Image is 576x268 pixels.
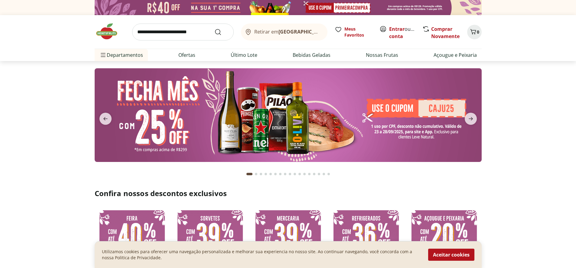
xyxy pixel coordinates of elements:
button: Go to page 2 from fs-carousel [254,167,259,181]
a: Último Lote [231,51,257,59]
button: Go to page 8 from fs-carousel [283,167,288,181]
button: Submit Search [214,28,229,36]
span: 0 [477,29,479,35]
button: Retirar em[GEOGRAPHIC_DATA]/[GEOGRAPHIC_DATA] [241,24,327,40]
button: Go to page 4 from fs-carousel [263,167,268,181]
button: Menu [99,48,107,62]
button: previous [95,113,116,125]
button: next [460,113,482,125]
a: Meus Favoritos [335,26,372,38]
a: Criar conta [389,26,422,40]
img: Hortifruti [95,22,125,40]
b: [GEOGRAPHIC_DATA]/[GEOGRAPHIC_DATA] [278,28,380,35]
button: Go to page 9 from fs-carousel [288,167,292,181]
h2: Confira nossos descontos exclusivos [95,189,482,198]
a: Ofertas [178,51,195,59]
a: Bebidas Geladas [293,51,330,59]
span: Meus Favoritos [344,26,372,38]
button: Go to page 16 from fs-carousel [321,167,326,181]
img: banana [95,68,482,162]
button: Go to page 15 from fs-carousel [317,167,321,181]
a: Nossas Frutas [366,51,398,59]
button: Go to page 5 from fs-carousel [268,167,273,181]
button: Current page from fs-carousel [245,167,254,181]
button: Go to page 10 from fs-carousel [292,167,297,181]
a: Entrar [389,26,405,32]
button: Go to page 11 from fs-carousel [297,167,302,181]
a: Açougue e Peixaria [434,51,477,59]
button: Go to page 7 from fs-carousel [278,167,283,181]
button: Go to page 13 from fs-carousel [307,167,312,181]
a: Comprar Novamente [431,26,460,40]
button: Aceitar cookies [428,249,474,261]
span: Departamentos [99,48,143,62]
button: Go to page 14 from fs-carousel [312,167,317,181]
span: ou [389,25,416,40]
button: Go to page 12 from fs-carousel [302,167,307,181]
button: Go to page 6 from fs-carousel [273,167,278,181]
button: Go to page 3 from fs-carousel [259,167,263,181]
input: search [132,24,234,40]
p: Utilizamos cookies para oferecer uma navegação personalizada e melhorar sua experiencia no nosso ... [102,249,421,261]
button: Go to page 17 from fs-carousel [326,167,331,181]
span: Retirar em [254,29,321,34]
button: Carrinho [467,25,482,39]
